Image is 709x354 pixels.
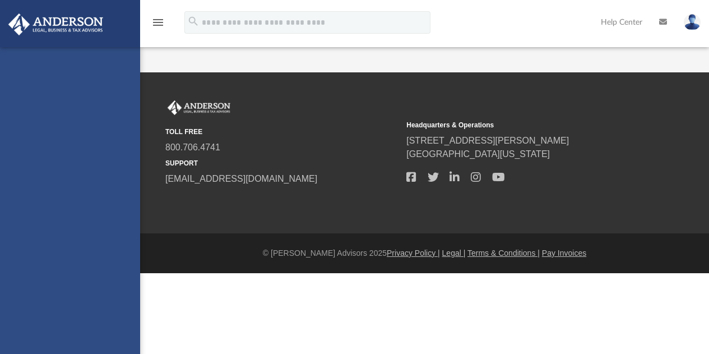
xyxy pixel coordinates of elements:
a: menu [151,21,165,29]
div: © [PERSON_NAME] Advisors 2025 [140,247,709,259]
img: Anderson Advisors Platinum Portal [165,100,233,115]
a: Pay Invoices [542,249,586,258]
i: search [187,15,200,27]
a: [STREET_ADDRESS][PERSON_NAME] [406,136,569,145]
a: [GEOGRAPHIC_DATA][US_STATE] [406,149,550,159]
a: Terms & Conditions | [467,249,540,258]
a: Privacy Policy | [387,249,440,258]
a: 800.706.4741 [165,142,220,152]
img: User Pic [684,14,701,30]
a: [EMAIL_ADDRESS][DOMAIN_NAME] [165,174,317,183]
i: menu [151,16,165,29]
small: TOLL FREE [165,127,398,137]
small: SUPPORT [165,158,398,168]
small: Headquarters & Operations [406,120,640,130]
a: Legal | [442,249,466,258]
img: Anderson Advisors Platinum Portal [5,13,106,35]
